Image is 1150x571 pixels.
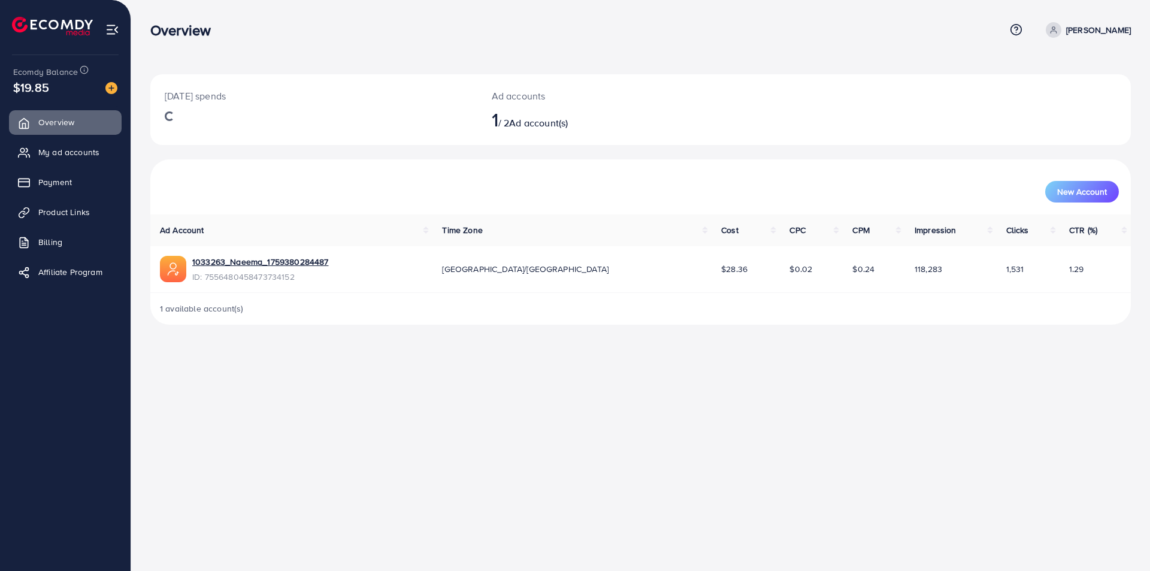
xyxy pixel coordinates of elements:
[192,256,328,268] a: 1033263_Naeema_1759380284487
[38,176,72,188] span: Payment
[1045,181,1119,203] button: New Account
[38,206,90,218] span: Product Links
[150,22,220,39] h3: Overview
[9,260,122,284] a: Affiliate Program
[1069,263,1084,275] span: 1.29
[789,224,805,236] span: CPC
[105,23,119,37] img: menu
[12,17,93,35] img: logo
[492,89,708,103] p: Ad accounts
[9,170,122,194] a: Payment
[1006,263,1024,275] span: 1,531
[160,303,244,315] span: 1 available account(s)
[160,224,204,236] span: Ad Account
[721,224,739,236] span: Cost
[38,116,74,128] span: Overview
[165,89,463,103] p: [DATE] spends
[160,256,186,282] img: ic-ads-acc.e4c84228.svg
[13,66,78,78] span: Ecomdy Balance
[38,146,99,158] span: My ad accounts
[9,110,122,134] a: Overview
[38,236,62,248] span: Billing
[915,224,957,236] span: Impression
[852,224,869,236] span: CPM
[492,105,498,133] span: 1
[38,266,102,278] span: Affiliate Program
[9,200,122,224] a: Product Links
[192,271,328,283] span: ID: 7556480458473734152
[509,116,568,129] span: Ad account(s)
[492,108,708,131] h2: / 2
[9,140,122,164] a: My ad accounts
[442,263,609,275] span: [GEOGRAPHIC_DATA]/[GEOGRAPHIC_DATA]
[789,263,812,275] span: $0.02
[1006,224,1029,236] span: Clicks
[105,82,117,94] img: image
[442,224,482,236] span: Time Zone
[1066,23,1131,37] p: [PERSON_NAME]
[1041,22,1131,38] a: [PERSON_NAME]
[13,78,49,96] span: $19.85
[1057,188,1107,196] span: New Account
[721,263,747,275] span: $28.36
[915,263,942,275] span: 118,283
[852,263,874,275] span: $0.24
[9,230,122,254] a: Billing
[1069,224,1097,236] span: CTR (%)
